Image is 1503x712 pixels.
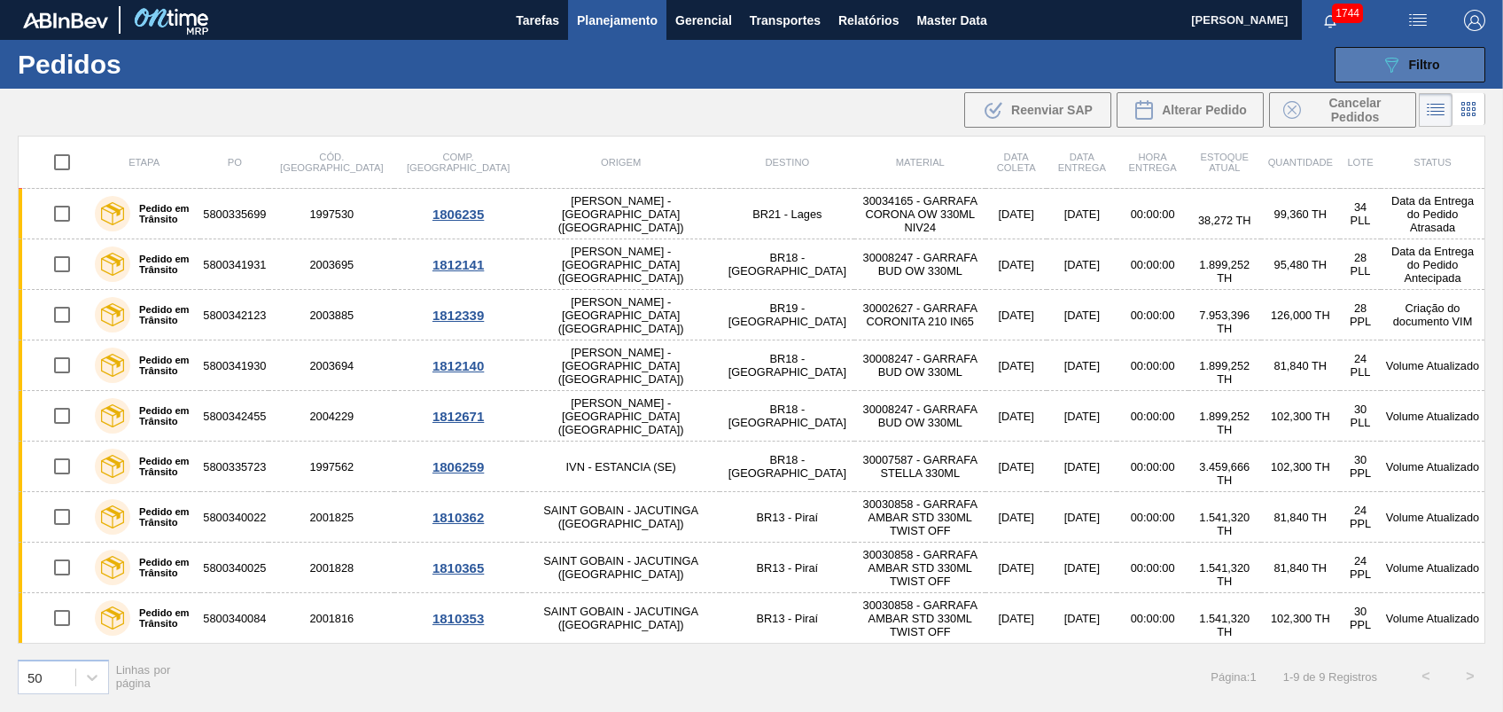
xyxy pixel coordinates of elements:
span: Origem [601,157,641,168]
button: < [1404,654,1448,699]
td: 30002627 - GARRAFA CORONITA 210 IN65 [854,290,985,340]
div: Cancelar Pedidos em Massa [1269,92,1416,128]
td: 30030858 - GARRAFA AMBAR STD 330ML TWIST OFF [854,593,985,644]
td: BR19 - [GEOGRAPHIC_DATA] [720,290,854,340]
td: [DATE] [985,492,1047,543]
td: [DATE] [1047,189,1117,239]
td: Volume Atualizado [1381,340,1484,391]
td: [DATE] [985,189,1047,239]
td: 5800342455 [200,391,269,442]
td: 30 PPL [1340,593,1381,644]
span: Planejamento [577,10,658,31]
span: Comp. [GEOGRAPHIC_DATA] [407,152,510,173]
span: Data coleta [997,152,1036,173]
td: [DATE] [1047,391,1117,442]
td: 5800342123 [200,290,269,340]
td: 2003695 [269,239,394,290]
span: Master Data [916,10,986,31]
span: Linhas por página [116,663,171,690]
span: 38,272 TH [1198,214,1251,227]
td: BR18 - [GEOGRAPHIC_DATA] [720,442,854,492]
td: [DATE] [1047,543,1117,593]
td: 30008247 - GARRAFA BUD OW 330ML [854,340,985,391]
td: [DATE] [1047,442,1117,492]
td: [DATE] [985,593,1047,644]
td: 5800335699 [200,189,269,239]
div: 1812140 [397,358,519,373]
label: Pedido em Trânsito [130,557,193,578]
div: Visão em Lista [1419,93,1452,127]
td: BR13 - Piraí [720,492,854,543]
a: Pedido em Trânsito58003419312003695[PERSON_NAME] - [GEOGRAPHIC_DATA] ([GEOGRAPHIC_DATA])BR18 - [G... [19,239,1485,290]
label: Pedido em Trânsito [130,456,193,477]
button: Cancelar Pedidos [1269,92,1416,128]
td: 00:00:00 [1117,340,1188,391]
td: 30030858 - GARRAFA AMBAR STD 330ML TWIST OFF [854,492,985,543]
div: 1810362 [397,510,519,525]
td: [DATE] [1047,239,1117,290]
td: 5800335723 [200,442,269,492]
div: 1812339 [397,308,519,323]
span: Data entrega [1058,152,1106,173]
td: 102,300 TH [1261,593,1340,644]
td: BR21 - Lages [720,189,854,239]
span: Cancelar Pedidos [1308,96,1402,124]
td: [DATE] [1047,290,1117,340]
span: Quantidade [1268,157,1333,168]
td: SAINT GOBAIN - JACUTINGA ([GEOGRAPHIC_DATA]) [522,492,720,543]
td: 24 PLL [1340,340,1381,391]
button: Notificações [1302,8,1359,33]
td: [DATE] [985,442,1047,492]
span: 7.953,396 TH [1199,309,1250,335]
img: userActions [1407,10,1429,31]
td: 00:00:00 [1117,442,1188,492]
td: [DATE] [985,340,1047,391]
span: PO [228,157,242,168]
td: 126,000 TH [1261,290,1340,340]
td: 28 PLL [1340,239,1381,290]
a: Pedido em Trânsito58003424552004229[PERSON_NAME] - [GEOGRAPHIC_DATA] ([GEOGRAPHIC_DATA])BR18 - [G... [19,391,1485,442]
a: Pedido em Trânsito58003400252001828SAINT GOBAIN - JACUTINGA ([GEOGRAPHIC_DATA])BR13 - Piraí300308... [19,543,1485,593]
span: Filtro [1409,58,1440,72]
td: 2003694 [269,340,394,391]
td: 00:00:00 [1117,543,1188,593]
td: 81,840 TH [1261,340,1340,391]
td: Volume Atualizado [1381,543,1484,593]
td: 30008247 - GARRAFA BUD OW 330ML [854,239,985,290]
a: Pedido em Trânsito58003400842001816SAINT GOBAIN - JACUTINGA ([GEOGRAPHIC_DATA])BR13 - Piraí300308... [19,593,1485,644]
span: 1.899,252 TH [1199,410,1250,436]
td: Volume Atualizado [1381,391,1484,442]
td: 5800340025 [200,543,269,593]
span: 1.899,252 TH [1199,258,1250,285]
div: 1810353 [397,611,519,626]
button: Filtro [1335,47,1485,82]
td: 2004229 [269,391,394,442]
td: [PERSON_NAME] - [GEOGRAPHIC_DATA] ([GEOGRAPHIC_DATA]) [522,189,720,239]
td: 81,840 TH [1261,492,1340,543]
td: 102,300 TH [1261,442,1340,492]
label: Pedido em Trânsito [130,355,193,376]
div: 1806259 [397,459,519,474]
a: Pedido em Trânsito58003421232003885[PERSON_NAME] - [GEOGRAPHIC_DATA] ([GEOGRAPHIC_DATA])BR19 - [G... [19,290,1485,340]
div: 1810365 [397,560,519,575]
td: 34 PLL [1340,189,1381,239]
td: 102,300 TH [1261,391,1340,442]
td: [DATE] [985,290,1047,340]
div: 1806235 [397,207,519,222]
td: 30034165 - GARRAFA CORONA OW 330ML NIV24 [854,189,985,239]
td: 30007587 - GARRAFA STELLA 330ML [854,442,985,492]
td: BR13 - Piraí [720,593,854,644]
span: 1 - 9 de 9 Registros [1283,670,1377,684]
td: 99,360 TH [1261,189,1340,239]
button: Alterar Pedido [1117,92,1264,128]
a: Pedido em Trânsito58003400222001825SAINT GOBAIN - JACUTINGA ([GEOGRAPHIC_DATA])BR13 - Piraí300308... [19,492,1485,543]
div: Visão em Cards [1452,93,1485,127]
span: Status [1413,157,1451,168]
td: 24 PPL [1340,543,1381,593]
span: 1.541,320 TH [1199,561,1250,588]
button: > [1448,654,1492,699]
h1: Pedidos [18,54,277,74]
span: 3.459,666 TH [1199,460,1250,487]
td: 5800340084 [200,593,269,644]
td: [DATE] [985,543,1047,593]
